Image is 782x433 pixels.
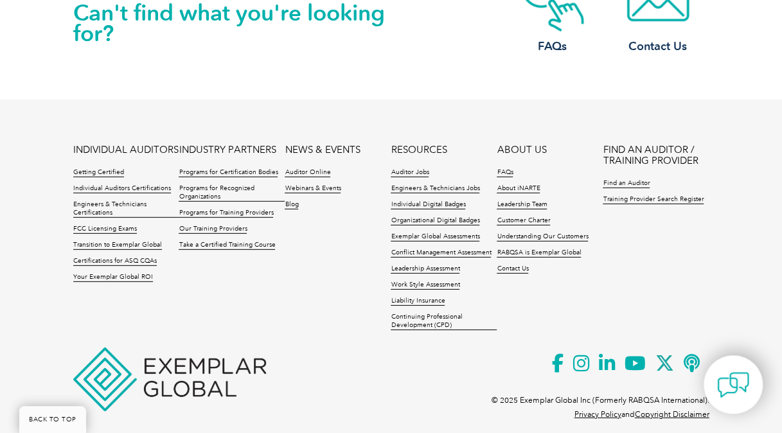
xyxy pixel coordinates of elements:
[391,200,465,209] a: Individual Digital Badges
[391,281,459,290] a: Work Style Assessment
[501,39,604,55] h3: FAQs
[179,241,275,250] a: Take a Certified Training Course
[73,145,179,155] a: INDIVIDUAL AUDITORS
[179,209,273,218] a: Programs for Training Providers
[391,297,445,306] a: Liability Insurance
[73,168,124,177] a: Getting Certified
[607,39,709,55] h3: Contact Us
[635,410,709,419] a: Copyright Disclaimer
[391,216,479,225] a: Organizational Digital Badges
[179,168,278,177] a: Programs for Certification Bodies
[574,410,621,419] a: Privacy Policy
[179,145,276,155] a: INDUSTRY PARTNERS
[492,393,709,407] p: © 2025 Exemplar Global Inc (Formerly RABQSA International).
[179,184,285,202] a: Programs for Recognized Organizations
[603,145,709,166] a: FIND AN AUDITOR / TRAINING PROVIDER
[73,200,179,218] a: Engineers & Technicians Certifications
[497,145,546,155] a: ABOUT US
[391,145,447,155] a: RESOURCES
[497,216,550,225] a: Customer Charter
[73,184,171,193] a: Individual Auditors Certifications
[73,273,153,282] a: Your Exemplar Global ROI
[391,313,497,330] a: Continuing Professional Development (CPD)
[497,233,588,242] a: Understanding Our Customers
[19,406,86,433] a: BACK TO TOP
[391,184,479,193] a: Engineers & Technicians Jobs
[73,225,137,234] a: FCC Licensing Exams
[391,168,429,177] a: Auditor Jobs
[73,241,162,250] a: Transition to Exemplar Global
[497,249,581,258] a: RABQSA is Exemplar Global
[497,265,528,274] a: Contact Us
[497,200,547,209] a: Leadership Team
[285,168,330,177] a: Auditor Online
[285,184,341,193] a: Webinars & Events
[285,200,298,209] a: Blog
[603,179,650,188] a: Find an Auditor
[73,348,266,411] img: Exemplar Global
[179,225,247,234] a: Our Training Providers
[717,369,749,401] img: contact-chat.png
[603,195,704,204] a: Training Provider Search Register
[391,265,459,274] a: Leadership Assessment
[497,168,513,177] a: FAQs
[391,249,491,258] a: Conflict Management Assessment
[73,3,391,44] h2: Can't find what you're looking for?
[391,233,479,242] a: Exemplar Global Assessments
[285,145,360,155] a: NEWS & EVENTS
[574,407,709,421] p: and
[73,257,157,266] a: Certifications for ASQ CQAs
[497,184,540,193] a: About iNARTE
